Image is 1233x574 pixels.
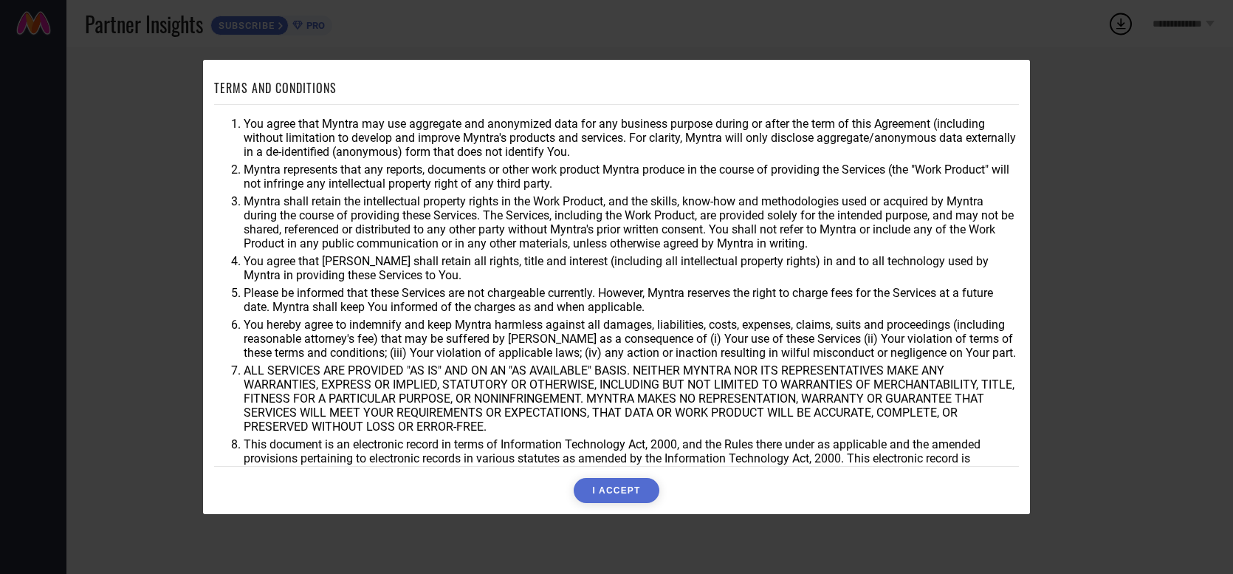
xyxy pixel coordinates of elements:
[244,194,1019,250] li: Myntra shall retain the intellectual property rights in the Work Product, and the skills, know-ho...
[244,363,1019,434] li: ALL SERVICES ARE PROVIDED "AS IS" AND ON AN "AS AVAILABLE" BASIS. NEITHER MYNTRA NOR ITS REPRESEN...
[244,437,1019,479] li: This document is an electronic record in terms of Information Technology Act, 2000, and the Rules...
[244,318,1019,360] li: You hereby agree to indemnify and keep Myntra harmless against all damages, liabilities, costs, e...
[244,254,1019,282] li: You agree that [PERSON_NAME] shall retain all rights, title and interest (including all intellect...
[244,163,1019,191] li: Myntra represents that any reports, documents or other work product Myntra produce in the course ...
[244,117,1019,159] li: You agree that Myntra may use aggregate and anonymized data for any business purpose during or af...
[214,79,337,97] h1: TERMS AND CONDITIONS
[574,478,659,503] button: I ACCEPT
[244,286,1019,314] li: Please be informed that these Services are not chargeable currently. However, Myntra reserves the...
